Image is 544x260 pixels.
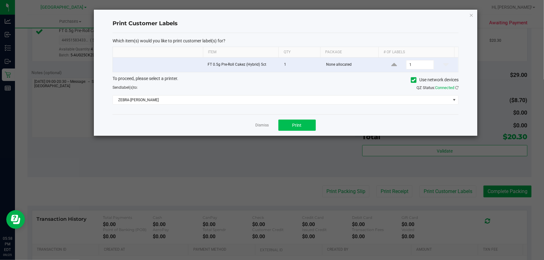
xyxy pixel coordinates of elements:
td: None allocated [322,58,382,72]
span: Print [292,123,302,128]
th: # of labels [378,47,454,58]
div: To proceed, please select a printer. [108,75,463,85]
td: 1 [280,58,322,72]
span: QZ Status: [416,85,459,90]
th: Package [320,47,379,58]
p: Which item(s) would you like to print customer label(s) for? [113,38,459,44]
span: Connected [435,85,454,90]
span: Send to: [113,85,138,90]
a: Dismiss [256,123,269,128]
span: label(s) [121,85,133,90]
th: Qty [278,47,320,58]
label: Use network devices [411,77,459,83]
td: FT 0.5g Pre-Roll Cakez (Hybrid) 5ct [204,58,281,72]
button: Print [278,120,316,131]
h4: Print Customer Labels [113,20,459,28]
span: ZEBRA-[PERSON_NAME] [113,96,450,104]
th: Item [203,47,279,58]
iframe: Resource center [6,210,25,229]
